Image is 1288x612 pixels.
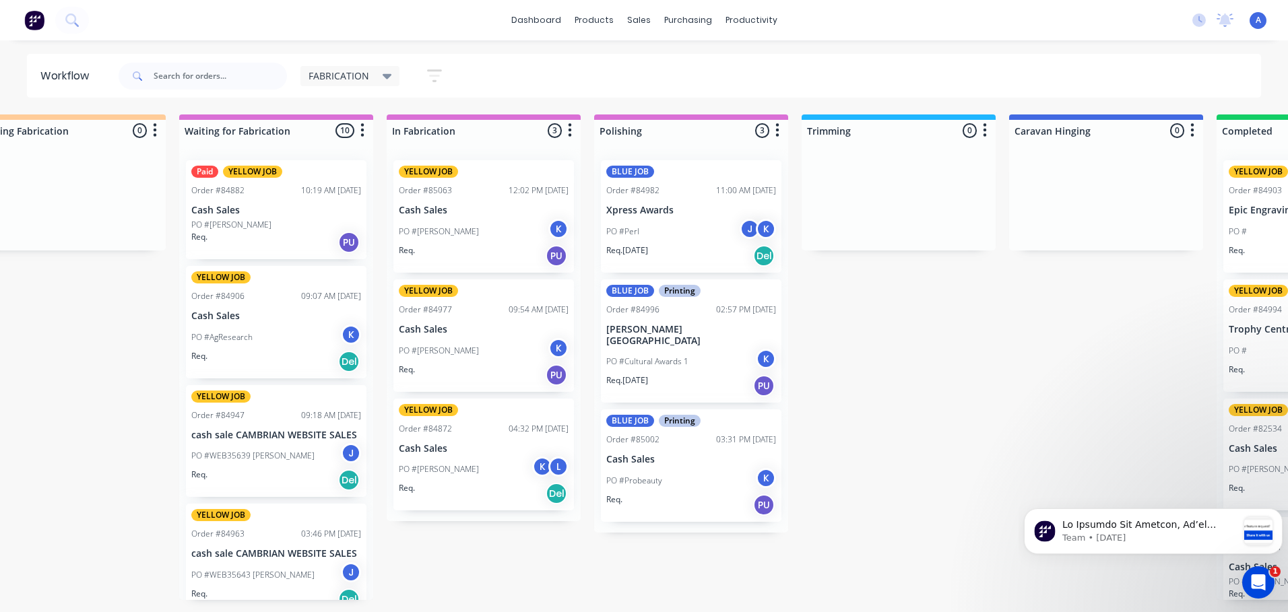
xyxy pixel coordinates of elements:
p: Req. [399,244,415,257]
div: BLUE JOBPrintingOrder #8500203:31 PM [DATE]Cash SalesPO #ProbeautyKReq.PU [601,409,781,522]
div: Order #84882 [191,184,245,197]
div: BLUE JOB [606,285,654,297]
div: BLUE JOB [606,415,654,427]
p: Req. [DATE] [606,244,648,257]
div: L [548,456,569,477]
div: PU [338,232,360,253]
div: Order #84977 [399,304,452,316]
div: K [756,468,776,488]
div: productivity [719,10,784,30]
div: 03:31 PM [DATE] [716,434,776,446]
div: YELLOW JOBOrder #8506312:02 PM [DATE]Cash SalesPO #[PERSON_NAME]KReq.PU [393,160,574,273]
div: PU [546,364,567,386]
div: Printing [659,415,701,427]
div: Order #85063 [399,184,452,197]
p: Req. [1229,244,1245,257]
div: YELLOW JOB [399,285,458,297]
div: 03:46 PM [DATE] [301,528,361,540]
div: 11:00 AM [DATE] [716,184,776,197]
p: PO # [1229,345,1247,357]
p: Req. [191,350,207,362]
div: J [341,562,361,582]
p: cash sale CAMBRIAN WEBSITE SALES [191,548,361,559]
p: PO #AgResearch [191,331,253,343]
p: PO #[PERSON_NAME] [399,226,479,238]
p: Cash Sales [399,324,569,335]
p: Message from Team, sent 2w ago [44,50,219,63]
div: 10:19 AM [DATE] [301,184,361,197]
iframe: Intercom notifications message [1019,481,1288,576]
div: YELLOW JOB [191,509,251,521]
p: Cash Sales [191,310,361,322]
div: J [740,219,760,239]
div: Printing [659,285,701,297]
div: YELLOW JOB [399,404,458,416]
div: Order #82534 [1229,423,1282,435]
p: PO # [1229,226,1247,238]
div: YELLOW JOB [191,271,251,283]
p: Cash Sales [399,443,569,454]
div: Order #84947 [191,409,245,421]
div: BLUE JOB [606,166,654,178]
p: Req. [399,482,415,494]
div: YELLOW JOB [399,166,458,178]
p: Req. [1229,364,1245,376]
div: YELLOW JOB [191,390,251,403]
div: 02:57 PM [DATE] [716,304,776,316]
div: YELLOW JOBOrder #8490609:07 AM [DATE]Cash SalesPO #AgResearchKReq.Del [186,266,366,378]
div: K [532,456,552,477]
span: 1 [1270,566,1281,577]
div: Order #84906 [191,290,245,302]
div: YELLOW JOB [1229,166,1288,178]
div: BLUE JOBPrintingOrder #8499602:57 PM [DATE][PERSON_NAME][GEOGRAPHIC_DATA]PO #Cultural Awards 1KRe... [601,279,781,403]
p: Req. [DATE] [606,374,648,386]
p: Cash Sales [399,205,569,216]
p: Cash Sales [191,205,361,216]
p: Req. [191,588,207,600]
div: Order #84982 [606,184,659,197]
div: 09:07 AM [DATE] [301,290,361,302]
p: Req. [191,469,207,481]
div: 09:54 AM [DATE] [509,304,569,316]
p: PO #[PERSON_NAME] [399,463,479,475]
div: YELLOW JOBOrder #8497709:54 AM [DATE]Cash SalesPO #[PERSON_NAME]KReq.PU [393,279,574,392]
p: PO #Perl [606,226,639,238]
input: Search for orders... [154,63,287,90]
p: Req. [399,364,415,376]
div: 09:18 AM [DATE] [301,409,361,421]
p: PO #[PERSON_NAME] [191,219,271,231]
div: purchasing [657,10,719,30]
div: K [756,219,776,239]
div: PaidYELLOW JOBOrder #8488210:19 AM [DATE]Cash SalesPO #[PERSON_NAME]Req.PU [186,160,366,259]
div: PU [546,245,567,267]
p: Req. [191,231,207,243]
span: A [1256,14,1261,26]
div: YELLOW JOB [1229,285,1288,297]
p: [PERSON_NAME][GEOGRAPHIC_DATA] [606,324,776,347]
div: K [548,338,569,358]
div: YELLOW JOBOrder #8487204:32 PM [DATE]Cash SalesPO #[PERSON_NAME]KLReq.Del [393,399,574,511]
div: K [756,349,776,369]
div: Order #84996 [606,304,659,316]
div: BLUE JOBOrder #8498211:00 AM [DATE]Xpress AwardsPO #PerlJKReq.[DATE]Del [601,160,781,273]
div: YELLOW JOBOrder #8494709:18 AM [DATE]cash sale CAMBRIAN WEBSITE SALESPO #WEB35639 [PERSON_NAME]JR... [186,385,366,498]
div: Del [546,483,567,504]
div: Del [338,351,360,372]
div: Paid [191,166,218,178]
div: YELLOW JOB [223,166,282,178]
div: PU [753,375,775,397]
div: K [548,219,569,239]
div: 12:02 PM [DATE] [509,184,569,197]
p: cash sale CAMBRIAN WEBSITE SALES [191,430,361,441]
div: Del [753,245,775,267]
div: Workflow [40,68,96,84]
div: YELLOW JOB [1229,404,1288,416]
div: products [568,10,620,30]
iframe: Intercom live chat [1242,566,1275,599]
div: J [341,443,361,463]
p: PO #[PERSON_NAME] [399,345,479,357]
p: PO #Cultural Awards 1 [606,355,688,368]
div: Order #84872 [399,423,452,435]
p: PO #WEB35639 [PERSON_NAME] [191,450,315,462]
